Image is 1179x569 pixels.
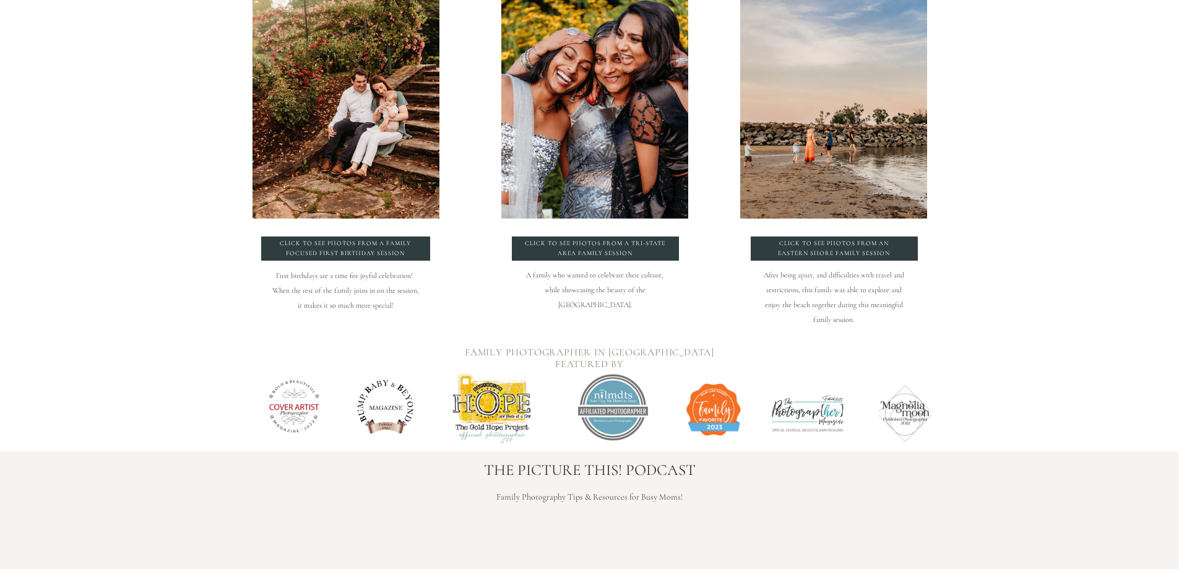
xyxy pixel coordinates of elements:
[271,238,420,261] a: click to see photos from a Family Focused First Birthday session
[759,267,909,326] p: After being apart, and difficulties with travel and restrictions, this family was able to explore...
[767,238,901,257] a: click to see photos from an Eastern Shore family session
[428,463,753,493] h2: the picture this! podcast
[520,267,670,326] p: A family who wanted to celebrate their culture, while showcasing the beauty of the [GEOGRAPHIC_DA...
[520,238,670,257] a: click to see photos from a Tri-state area Family Session
[387,489,792,509] p: Family Photography Tips & Resources for Busy Moms!
[271,268,420,327] p: First birthdays are a time for joyful celebration! When the rest of the family joins in on the se...
[438,347,742,358] h3: Family Photographer In [GEOGRAPHIC_DATA] featured by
